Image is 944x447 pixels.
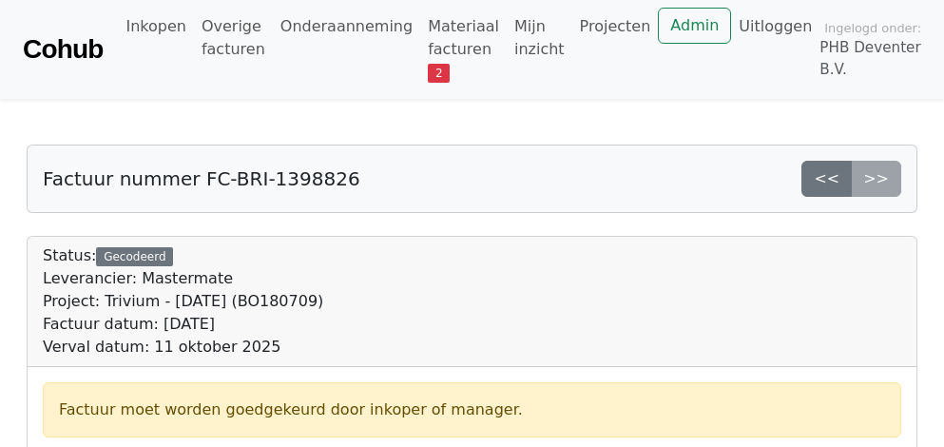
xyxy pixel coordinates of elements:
a: Onderaanneming [273,8,420,46]
a: Cohub [23,27,103,72]
div: Factuur moet worden goedgekeurd door inkoper of manager. [59,398,885,421]
a: << [801,161,852,197]
span: 2 [428,64,450,83]
div: Factuur datum: [DATE] [43,313,323,336]
span: PHB Deventer B.V. [819,37,921,81]
a: Uitloggen [731,8,819,46]
div: Gecodeerd [96,247,173,266]
a: Materiaal facturen2 [420,8,507,91]
a: Mijn inzicht [507,8,572,68]
a: Inkopen [118,8,193,46]
span: Ingelogd onder: [824,19,921,37]
h5: Factuur nummer FC-BRI-1398826 [43,167,360,190]
a: Admin [658,8,731,44]
div: Verval datum: 11 oktober 2025 [43,336,323,359]
div: Project: Trivium - [DATE] (BO180709) [43,290,323,313]
a: Projecten [572,8,659,46]
div: Status: [43,244,323,359]
div: Leverancier: Mastermate [43,267,323,290]
a: Overige facturen [194,8,273,68]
